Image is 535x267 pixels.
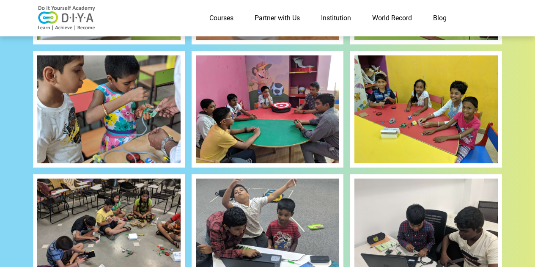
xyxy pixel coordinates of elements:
a: World Record [362,10,423,27]
a: Contact Us [457,10,502,27]
a: Partner with Us [244,10,310,27]
a: Courses [199,10,244,27]
img: logo-v2.png [33,6,101,31]
a: Institution [310,10,362,27]
a: Blog [423,10,457,27]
